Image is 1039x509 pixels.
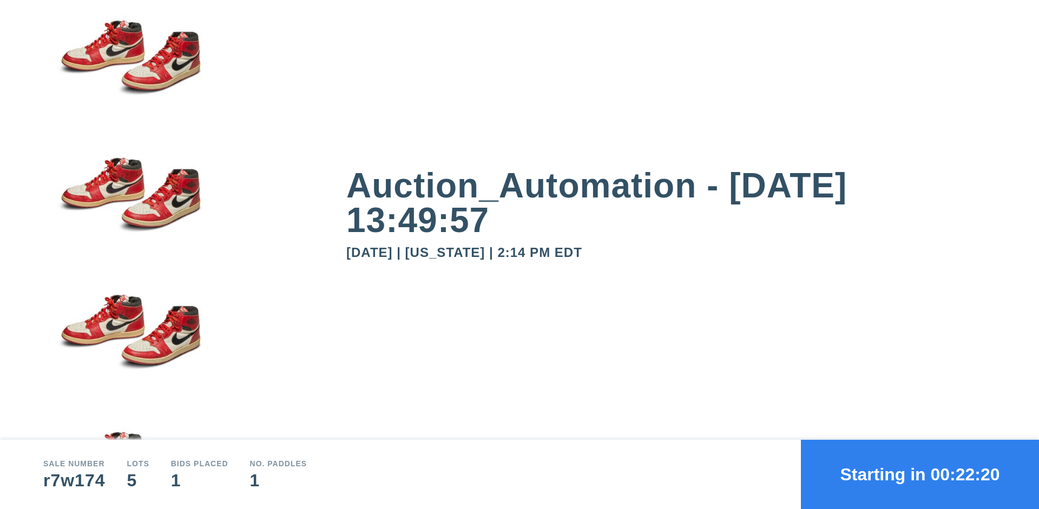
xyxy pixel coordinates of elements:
div: Lots [127,460,149,467]
div: Auction_Automation - [DATE] 13:49:57 [346,168,996,237]
div: Sale number [43,460,105,467]
div: [DATE] | [US_STATE] | 2:14 PM EDT [346,246,996,259]
img: small [43,150,216,287]
div: 1 [250,472,307,489]
button: Starting in 00:22:20 [801,440,1039,509]
img: small [43,287,216,425]
img: small [43,13,216,150]
div: No. Paddles [250,460,307,467]
div: r7w174 [43,472,105,489]
div: Bids Placed [171,460,228,467]
div: 5 [127,472,149,489]
div: 1 [171,472,228,489]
